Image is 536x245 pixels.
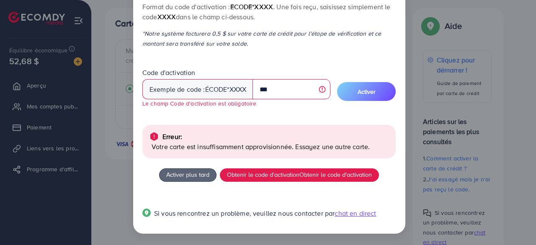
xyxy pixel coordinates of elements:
font: Erreur: [162,132,182,141]
font: Le champ Code d'activation est obligatoire [142,99,257,107]
font: Obtenir le code d'activation [227,170,299,179]
font: XXXX [157,12,176,21]
font: Format du code d'activation : [142,2,230,11]
font: . Une fois reçu, saisissez simplement le code [142,2,391,21]
button: Activer [337,82,396,101]
font: Exemple de code : [149,85,205,94]
font: Activer [358,88,376,96]
font: Si vous rencontrez un problème, veuillez nous contacter par [154,209,335,218]
font: Code d'activation [142,68,196,77]
img: alerte [149,132,159,142]
font: chat en direct [335,209,376,218]
font: *Notre système facturera 0,5 $ sur votre carte de crédit pour l'étape de vérification et ce monta... [142,29,381,48]
button: Obtenir le code d'activationObtenir le code d'activation [220,168,379,182]
font: *XXXX [227,85,246,94]
font: dans le champ ci-dessous. [176,12,255,21]
img: Guide contextuel [142,209,151,217]
font: Obtenir le code d'activation [299,170,372,179]
font: Activer plus tard [166,170,209,179]
button: Activer plus tard [159,168,216,182]
iframe: Chat [500,207,530,239]
font: écode [205,85,227,94]
font: ecode*XXXX [230,2,273,11]
font: Votre carte est insuffisamment approvisionnée. Essayez une autre carte. [152,142,370,151]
